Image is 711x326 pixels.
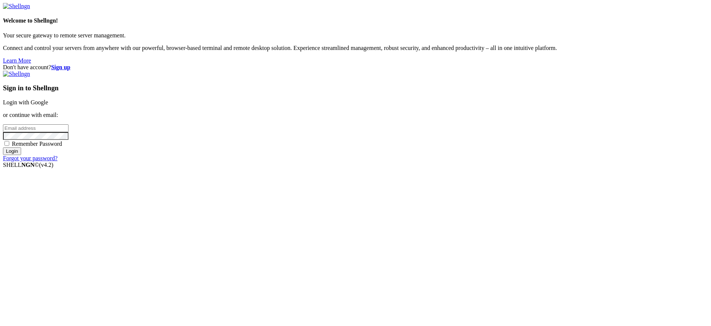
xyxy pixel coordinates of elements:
input: Login [3,147,21,155]
input: Remember Password [4,141,9,146]
img: Shellngn [3,71,30,77]
span: 4.2.0 [39,162,54,168]
a: Sign up [51,64,70,70]
b: NGN [21,162,35,168]
p: or continue with email: [3,112,708,118]
span: SHELL © [3,162,53,168]
h3: Sign in to Shellngn [3,84,708,92]
a: Learn More [3,57,31,64]
input: Email address [3,124,69,132]
a: Login with Google [3,99,48,105]
a: Forgot your password? [3,155,57,161]
div: Don't have account? [3,64,708,71]
img: Shellngn [3,3,30,10]
p: Your secure gateway to remote server management. [3,32,708,39]
h4: Welcome to Shellngn! [3,17,708,24]
p: Connect and control your servers from anywhere with our powerful, browser-based terminal and remo... [3,45,708,51]
span: Remember Password [12,141,62,147]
